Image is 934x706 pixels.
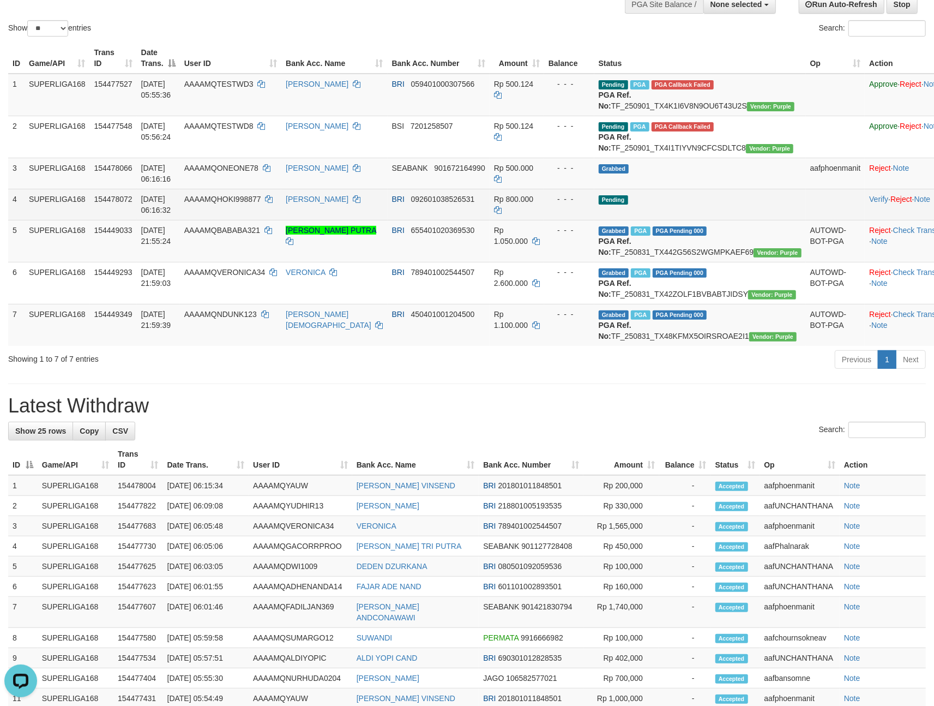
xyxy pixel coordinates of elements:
span: [DATE] 05:56:24 [141,122,171,141]
td: [DATE] 06:01:46 [163,597,249,628]
button: Open LiveChat chat widget [4,4,37,37]
td: AAAAMQDWI1009 [249,557,352,577]
td: aafUNCHANTHANA [760,577,840,597]
td: 5 [8,557,38,577]
td: 7 [8,597,38,628]
td: Rp 100,000 [583,628,659,648]
a: Note [844,694,860,703]
span: BRI [483,481,496,490]
td: - [659,628,711,648]
span: Grabbed [599,310,629,320]
a: [PERSON_NAME] VINSEND [357,694,455,703]
div: - - - [549,79,590,89]
span: 154478066 [94,164,132,172]
span: AAAAMQNDUNK123 [184,310,257,319]
th: Date Trans.: activate to sort column descending [137,43,180,74]
a: Verify [869,195,888,204]
a: Note [844,481,860,490]
td: TF_250901_TX4I1TIYVN9CFCSDLTC8 [594,116,806,158]
span: Copy 450401001204500 to clipboard [411,310,475,319]
a: VERONICA [286,268,325,277]
td: SUPERLIGA168 [25,220,90,262]
td: AAAAMQGACORRPROO [249,536,352,557]
td: Rp 330,000 [583,496,659,516]
th: Game/API: activate to sort column ascending [25,43,90,74]
td: SUPERLIGA168 [25,158,90,189]
td: SUPERLIGA168 [38,516,113,536]
td: TF_250901_TX4K1I6V8N9OU6T43U2S [594,74,806,116]
span: PGA Error [652,122,714,131]
td: [DATE] 06:05:48 [163,516,249,536]
td: 154477822 [113,496,162,516]
a: [PERSON_NAME] ANDCONAWAWI [357,602,419,622]
td: [DATE] 06:09:08 [163,496,249,516]
td: TF_250831_TX48KFMX5OIRSROAE2I1 [594,304,806,346]
td: aafphoenmanit [806,158,865,189]
div: - - - [549,225,590,236]
a: [PERSON_NAME] [286,122,348,130]
span: BRI [392,80,405,88]
td: SUPERLIGA168 [38,536,113,557]
td: [DATE] 06:01:55 [163,577,249,597]
span: Copy 901421830794 to clipboard [521,602,572,611]
span: BRI [483,582,496,591]
a: Reject [869,164,891,172]
span: AAAAMQTESTWD3 [184,80,254,88]
span: Copy 690301012828535 to clipboard [498,654,562,662]
span: Marked by aafheankoy [631,310,650,320]
td: 154478004 [113,475,162,496]
span: BRI [392,310,405,319]
th: Balance: activate to sort column ascending [659,444,711,475]
span: Marked by aafmaleo [630,122,649,131]
span: Grabbed [599,164,629,173]
a: Copy [73,422,106,440]
td: aafUNCHANTHANA [760,648,840,668]
td: 4 [8,189,25,220]
td: - [659,577,711,597]
td: Rp 160,000 [583,577,659,597]
td: SUPERLIGA168 [38,648,113,668]
label: Search: [819,20,926,37]
td: AAAAMQALDIYOPIC [249,648,352,668]
div: - - - [549,309,590,320]
a: [PERSON_NAME] [357,674,419,683]
span: BRI [392,195,405,204]
a: Note [844,562,860,571]
span: AAAAMQTESTWD8 [184,122,254,130]
td: 8 [8,628,38,648]
td: 154477534 [113,648,162,668]
span: Copy 080501092059536 to clipboard [498,562,562,571]
td: SUPERLIGA168 [38,597,113,628]
span: CSV [112,427,128,435]
td: - [659,516,711,536]
span: Accepted [715,563,748,572]
td: 3 [8,516,38,536]
span: Vendor URL: https://trx4.1velocity.biz [747,102,794,111]
td: aafphoenmanit [760,516,840,536]
span: PGA Pending [653,268,707,278]
td: 154477625 [113,557,162,577]
td: 1 [8,74,25,116]
td: AUTOWD-BOT-PGA [806,304,865,346]
span: Copy 059401000307566 to clipboard [411,80,475,88]
th: Trans ID: activate to sort column ascending [113,444,162,475]
b: PGA Ref. No: [599,237,631,256]
th: Balance [544,43,594,74]
span: Copy 901672164990 to clipboard [434,164,485,172]
td: aafphoenmanit [760,597,840,628]
a: Approve [869,122,897,130]
span: Accepted [715,634,748,643]
td: Rp 450,000 [583,536,659,557]
a: Note [871,279,888,288]
td: 2 [8,496,38,516]
span: 154478072 [94,195,132,204]
td: 2 [8,116,25,158]
td: Rp 1,740,000 [583,597,659,628]
a: Reject [900,122,921,130]
td: [DATE] 05:57:51 [163,648,249,668]
div: - - - [549,194,590,205]
td: Rp 402,000 [583,648,659,668]
a: [PERSON_NAME] PUTRA [286,226,376,235]
span: 154477527 [94,80,132,88]
span: SEABANK [483,542,519,551]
